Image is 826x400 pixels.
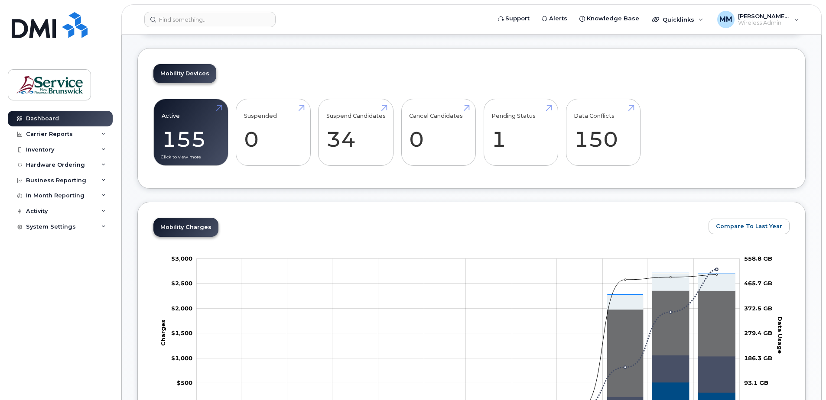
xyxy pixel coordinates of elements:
div: McEachern, Melissa (ASD-E) [711,11,805,28]
tspan: $2,500 [171,280,192,287]
span: Compare To Last Year [716,222,782,230]
input: Find something... [144,12,276,27]
tspan: $500 [177,379,192,386]
span: MM [719,14,732,25]
tspan: Data Usage [777,316,784,354]
span: [PERSON_NAME] (ASD-E) [738,13,790,19]
tspan: 558.8 GB [744,255,772,262]
button: Compare To Last Year [709,219,790,234]
a: Knowledge Base [573,10,645,27]
span: Quicklinks [663,16,694,23]
span: Knowledge Base [587,14,639,23]
a: Pending Status 1 [491,104,550,161]
a: Mobility Charges [153,218,218,237]
div: Quicklinks [646,11,709,28]
span: Support [505,14,530,23]
a: Alerts [536,10,573,27]
tspan: $1,000 [171,355,192,361]
a: Suspended 0 [244,104,302,161]
g: $0 [171,329,192,336]
tspan: 186.3 GB [744,355,772,361]
tspan: 93.1 GB [744,379,768,386]
tspan: 372.5 GB [744,305,772,312]
tspan: 279.4 GB [744,329,772,336]
a: Active 155 [162,104,220,161]
g: $0 [171,280,192,287]
a: Mobility Devices [153,64,216,83]
span: Alerts [549,14,567,23]
tspan: $1,500 [171,329,192,336]
tspan: $2,000 [171,305,192,312]
a: Suspend Candidates 34 [326,104,386,161]
a: Cancel Candidates 0 [409,104,468,161]
g: $0 [171,355,192,361]
g: $0 [171,255,192,262]
g: $0 [171,305,192,312]
span: Wireless Admin [738,19,790,26]
tspan: $3,000 [171,255,192,262]
a: Data Conflicts 150 [574,104,632,161]
tspan: Charges [159,319,166,346]
tspan: 465.7 GB [744,280,772,287]
g: $0 [177,379,192,386]
a: Support [492,10,536,27]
